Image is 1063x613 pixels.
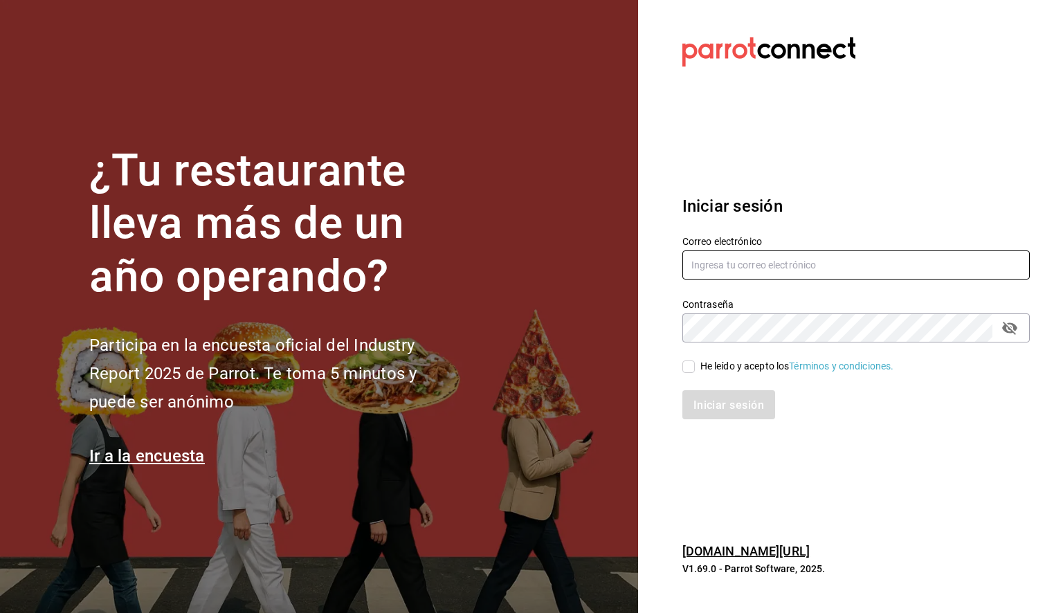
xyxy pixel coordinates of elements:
a: Términos y condiciones. [789,360,893,372]
font: V1.69.0 - Parrot Software, 2025. [682,563,826,574]
input: Ingresa tu correo electrónico [682,250,1030,280]
font: Participa en la encuesta oficial del Industry Report 2025 de Parrot. Te toma 5 minutos y puede se... [89,336,417,412]
font: Contraseña [682,298,734,309]
button: campo de contraseña [998,316,1021,340]
font: Correo electrónico [682,235,762,246]
font: ¿Tu restaurante lleva más de un año operando? [89,145,406,303]
a: [DOMAIN_NAME][URL] [682,544,810,558]
font: Iniciar sesión [682,196,783,216]
font: He leído y acepto los [700,360,790,372]
a: Ir a la encuesta [89,446,205,466]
